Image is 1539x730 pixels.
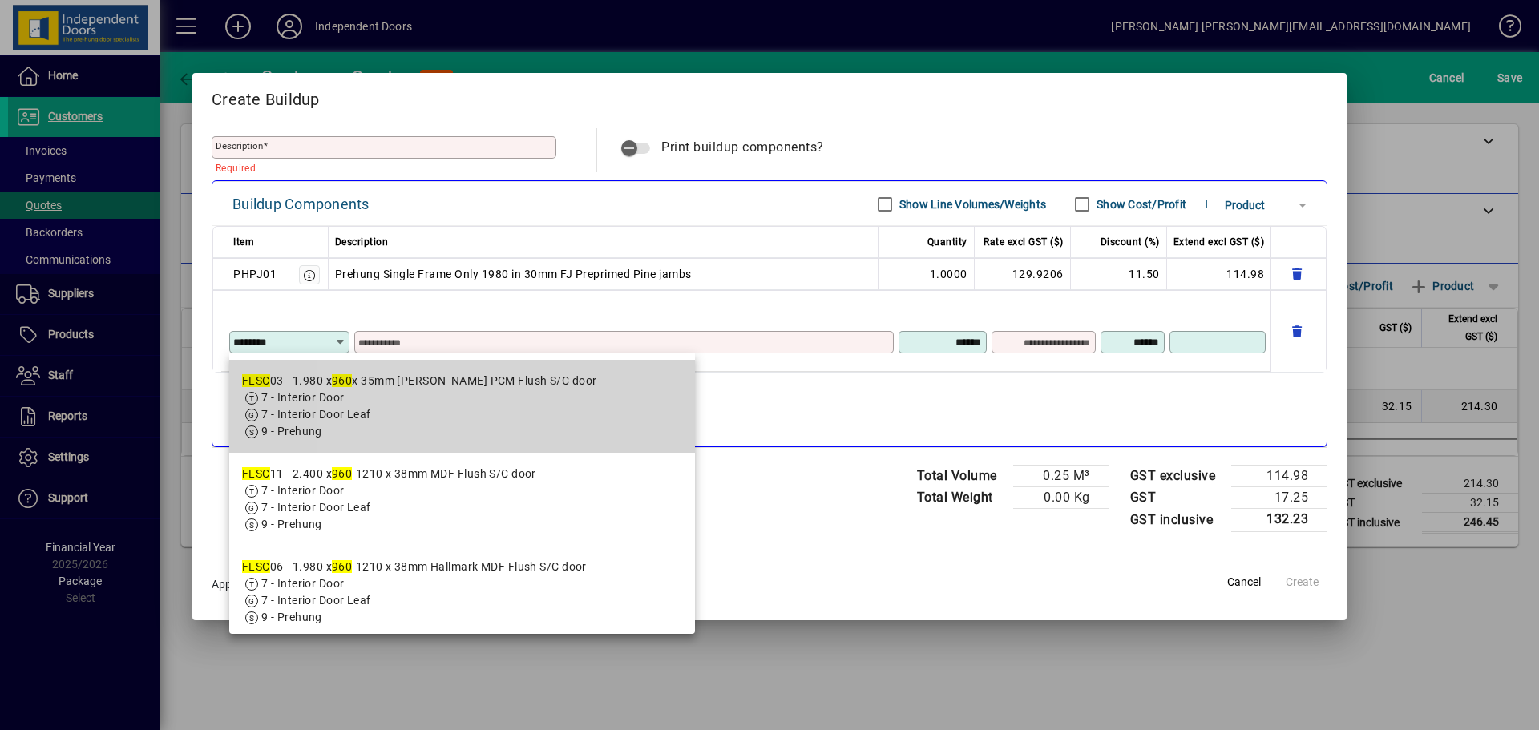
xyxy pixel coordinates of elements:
div: PHPJ01 [233,264,277,284]
td: Total Weight [909,487,1013,509]
span: 7 - Interior Door Leaf [261,594,371,607]
mat-option: FLSC03 - 1.980 x 960 x 35mm Hume PCM Flush S/C door [229,360,695,453]
td: GST [1122,487,1232,509]
mat-label: Description [216,140,263,151]
span: Apply [212,578,240,591]
div: 06 - 1.980 x -1210 x 38mm Hallmark MDF Flush S/C door [242,559,587,575]
span: 7 - Interior Door Leaf [261,501,371,514]
em: FLSC [242,374,270,387]
mat-error: Required [216,159,543,175]
td: 0.25 M³ [1013,466,1109,487]
span: 7 - Interior Door [261,391,344,404]
span: 9 - Prehung [261,518,322,530]
div: 03 - 1.980 x x 35mm [PERSON_NAME] PCM Flush S/C door [242,373,596,389]
td: 1.0000 [879,258,975,290]
td: 0.00 Kg [1013,487,1109,509]
td: 17.25 [1231,487,1327,509]
span: Create [1286,574,1319,591]
td: GST exclusive [1122,466,1232,487]
span: Item [233,232,254,252]
span: 7 - Interior Door [261,484,344,497]
td: 114.98 [1231,466,1327,487]
td: Prehung Single Frame Only 1980 in 30mm FJ Preprimed Pine jambs [329,258,879,290]
span: Quantity [927,232,967,252]
span: Rate excl GST ($) [984,232,1064,252]
span: Discount (%) [1101,232,1160,252]
span: Cancel [1227,574,1261,591]
label: Show Line Volumes/Weights [896,196,1046,212]
td: 132.23 [1231,509,1327,531]
td: 114.98 [1167,258,1272,290]
h2: Create Buildup [192,73,1347,119]
mat-option: FLSC11 - 2.400 x 960-1210 x 38mm MDF Flush S/C door [229,453,695,546]
em: 960 [332,374,352,387]
span: Extend excl GST ($) [1173,232,1265,252]
em: 960 [332,467,352,480]
button: Cancel [1218,568,1270,597]
div: 129.9206 [981,264,1064,284]
span: 7 - Interior Door [261,577,344,590]
div: Buildup Components [232,192,370,217]
span: 9 - Prehung [261,425,322,438]
em: 960 [332,560,352,573]
button: Create [1276,568,1327,597]
em: FLSC [242,467,270,480]
span: 9 - Prehung [261,611,322,623]
label: Show Cost/Profit [1093,196,1186,212]
span: 7 - Interior Door Leaf [261,408,371,421]
em: FLSC [242,560,270,573]
td: Total Volume [909,466,1013,487]
span: Print buildup components? [661,139,824,155]
td: GST inclusive [1122,509,1232,531]
td: 11.50 [1071,258,1167,290]
mat-option: FLSC06 - 1.980 x 960-1210 x 38mm Hallmark MDF Flush S/C door [229,546,695,639]
span: Description [335,232,389,252]
div: 11 - 2.400 x -1210 x 38mm MDF Flush S/C door [242,466,536,482]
